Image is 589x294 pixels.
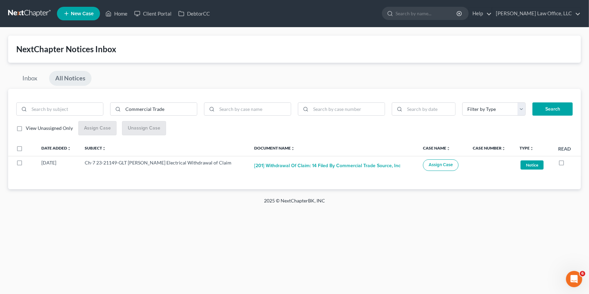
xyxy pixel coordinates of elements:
[67,146,71,151] i: unfold_more
[532,102,573,116] button: Search
[254,159,401,173] button: [201] Withdrawal of Claim: 14 Filed by Commercial Trade Source, Inc
[71,11,94,16] span: New Case
[530,146,534,151] i: unfold_more
[423,159,459,171] button: Assign Case
[29,103,103,116] input: Search by subject
[102,7,131,20] a: Home
[520,145,534,151] a: Typeunfold_more
[580,271,585,276] span: 6
[558,145,571,152] label: Read
[473,145,506,151] a: Case Numberunfold_more
[446,146,450,151] i: unfold_more
[123,103,197,116] input: Search by document name
[79,156,248,176] td: Ch-7 23-21149-GLT [PERSON_NAME] Electrical Withdrawal of Claim
[423,145,450,151] a: Case Nameunfold_more
[131,7,175,20] a: Client Portal
[429,162,453,168] span: Assign Case
[566,271,582,287] iframe: Intercom live chat
[217,103,291,116] input: Search by case name
[26,125,73,131] span: View Unassigned Only
[254,145,295,151] a: Document Nameunfold_more
[311,103,385,116] input: Search by case number
[175,7,213,20] a: DebtorCC
[16,71,43,86] a: Inbox
[49,71,92,86] a: All Notices
[521,160,544,170] span: Notice
[101,197,488,210] div: 2025 © NextChapterBK, INC
[469,7,492,20] a: Help
[102,146,106,151] i: unfold_more
[502,146,506,151] i: unfold_more
[395,7,458,20] input: Search by name...
[36,156,80,176] td: [DATE]
[41,145,71,151] a: Date Addedunfold_more
[16,44,573,55] div: NextChapter Notices Inbox
[405,103,455,116] input: Search by date
[520,159,547,171] a: Notice
[85,145,106,151] a: Subjectunfold_more
[492,7,581,20] a: [PERSON_NAME] Law Office, LLC
[291,146,295,151] i: unfold_more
